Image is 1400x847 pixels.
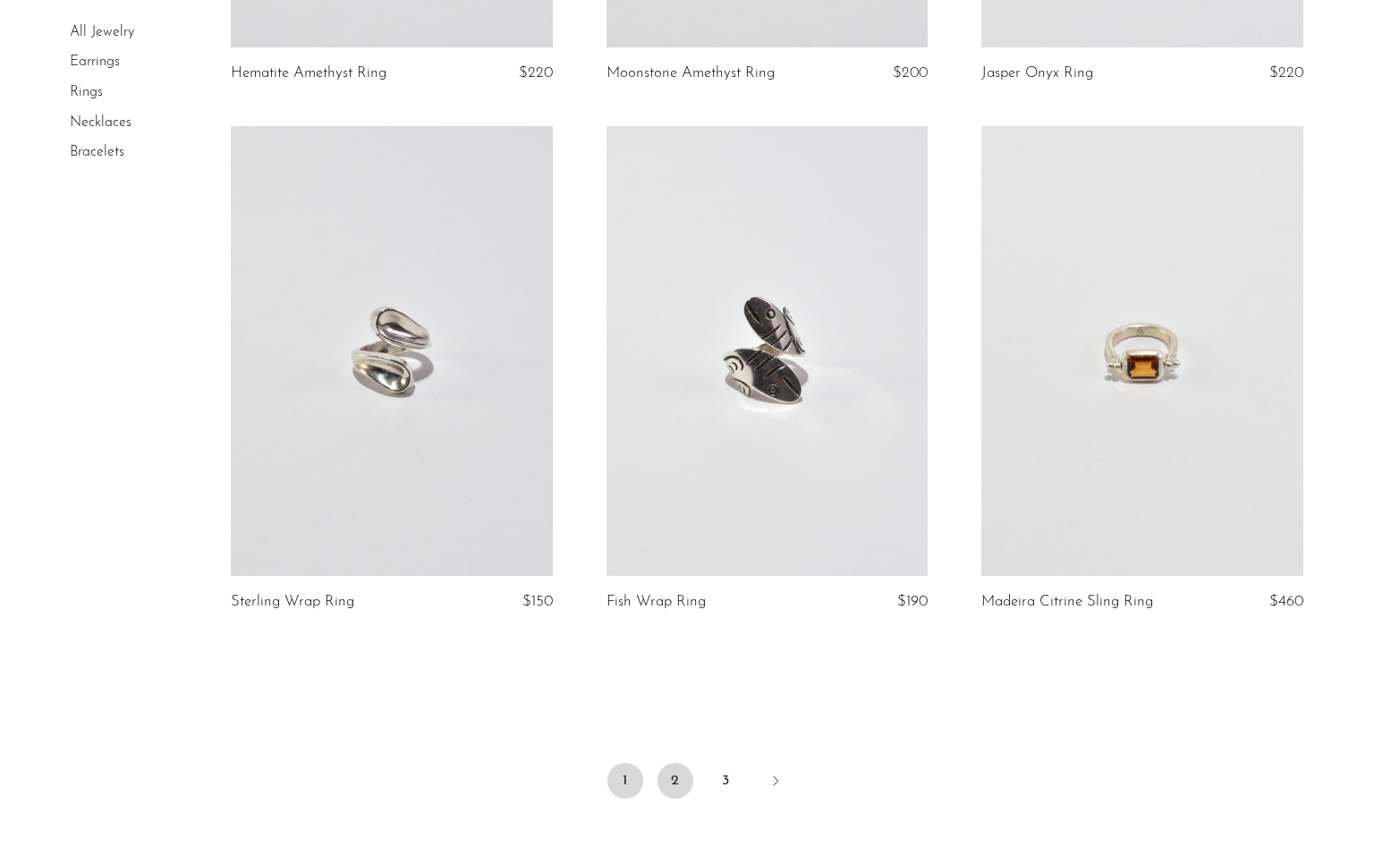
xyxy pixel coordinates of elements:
a: Fish Wrap Ring [607,594,706,610]
a: Jasper Onyx Ring [981,65,1093,81]
span: 1 [607,763,643,799]
span: $190 [897,594,928,609]
a: All Jewelry [70,25,134,39]
a: Rings [70,85,103,99]
a: Next [758,763,793,802]
a: Moonstone Amethyst Ring [607,65,775,81]
a: Sterling Wrap Ring [231,594,354,610]
span: $220 [1269,65,1303,80]
span: $200 [893,65,928,80]
a: Earrings [70,55,120,70]
a: Bracelets [70,145,124,159]
a: 2 [658,763,693,799]
span: $220 [519,65,553,80]
a: 3 [708,763,743,799]
a: Necklaces [70,115,132,130]
a: Madeira Citrine Sling Ring [981,594,1153,610]
a: Hematite Amethyst Ring [231,65,386,81]
span: $460 [1269,594,1303,609]
span: $150 [522,594,553,609]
